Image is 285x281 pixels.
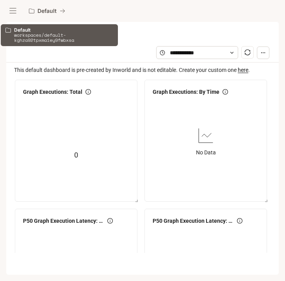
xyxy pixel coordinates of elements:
span: sync [244,49,251,55]
article: No Data [196,148,216,157]
span: info-circle [223,89,228,95]
span: info-circle [107,218,113,224]
button: All workspaces [25,3,69,19]
span: info-circle [85,89,91,95]
button: open drawer [6,4,20,18]
p: Default [14,27,113,32]
p: workspaces/default-kghza92tpxmaiey9fwbxsa [14,32,113,43]
span: info-circle [237,218,242,224]
span: P50 Graph Execution Latency: By Time [153,217,234,225]
span: P50 Graph Execution Latency: Time-Averaged [23,217,104,225]
span: 0 [74,150,78,161]
a: here [238,67,248,73]
span: Graph Executions: By Time [153,88,219,96]
p: Default [37,8,57,14]
span: This default dashboard is pre-created by Inworld and is not editable. Create your custom one . [14,66,273,74]
span: Graph Executions: Total [23,88,82,96]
